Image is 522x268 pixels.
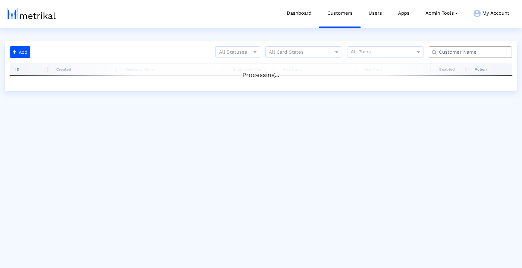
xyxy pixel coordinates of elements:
[120,63,227,76] th: Customer Name
[269,48,327,57] input: All Card States
[51,63,120,76] th: Created
[433,63,469,76] th: Enabled
[351,48,417,57] input: All Plans
[227,63,277,76] th: Integration Count
[359,63,433,76] th: Has Card
[10,63,51,76] th: ID
[7,8,56,19] img: metrical-logo-light.png
[469,63,512,76] th: Action
[10,46,30,58] button: Add
[10,64,512,77] div: Processing...
[434,49,510,56] input: Customer Name
[474,10,481,17] img: my-account-menu-icon.png
[277,63,359,76] th: Plan Name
